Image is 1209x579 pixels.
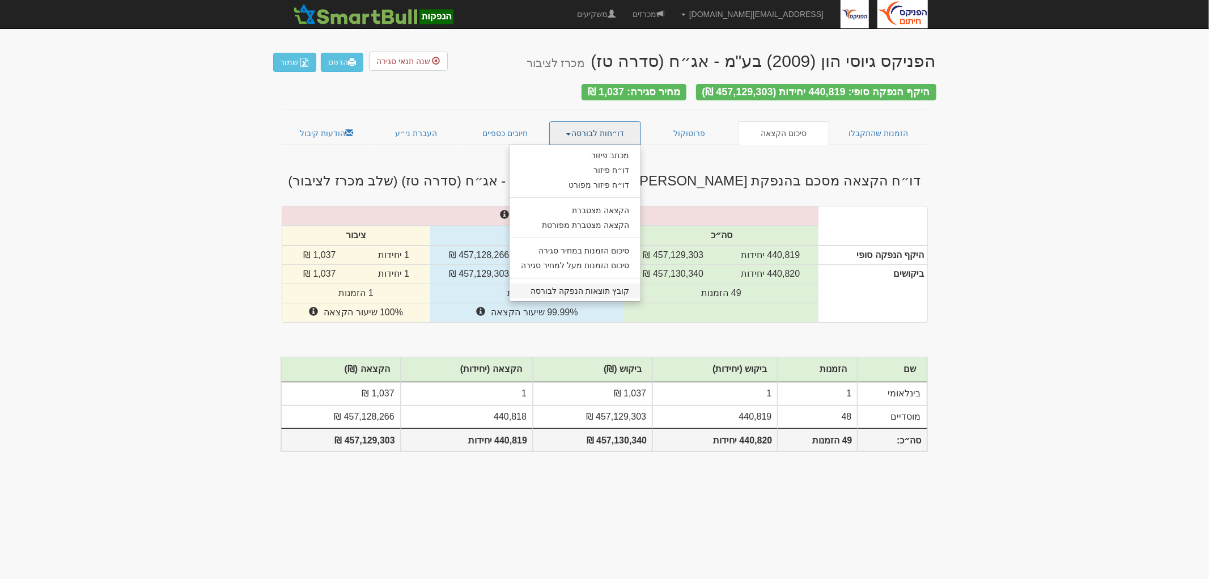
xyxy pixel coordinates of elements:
span: שנה תנאי סגירה [376,57,430,66]
a: העברת ני״ע [371,121,461,145]
td: 440,818 [401,405,533,429]
td: 1 [778,382,858,405]
a: הקצאה מצטברת [510,203,640,218]
button: שנה תנאי סגירה [369,52,448,71]
th: מוסדיים [430,226,625,246]
th: שם [858,357,927,382]
td: 1 יחידות [357,265,430,284]
a: פרוטוקול [641,121,739,145]
small: מכרז לציבור [527,57,585,69]
th: הקצאה (₪) [281,357,401,382]
td: 440,819 יחידות [722,246,818,265]
td: 440,820 יחידות [722,265,818,284]
td: 1 [652,382,778,405]
td: 1,037 ₪ [281,382,401,405]
h3: דו״ח הקצאה מסכם בהנפקת [PERSON_NAME] גיוסי הון (2009) בע"מ - אג״ח (סדרה טז) (שלב מכרז לציבור) [273,174,936,188]
td: 1 הזמנות [282,284,430,303]
a: דו״ח פיזור מפורט [510,177,640,192]
th: 440,819 יחידות [401,428,533,451]
th: סה״כ: [858,428,927,451]
td: בינלאומי [858,382,927,405]
td: 457,129,303 ₪ [430,265,528,284]
td: 49 הזמנות [624,284,818,303]
button: שמור [273,53,316,72]
a: סיכום הזמנות במחיר סגירה [510,243,640,258]
td: 48 הזמנות [430,284,625,303]
a: מכתב פיזור [510,148,640,163]
td: 1,037 ₪ [533,382,652,405]
th: ביקוש (יחידות) [652,357,778,382]
a: קובץ תוצאות הנפקה לבורסה [510,284,640,298]
td: 100% שיעור הקצאה [282,303,430,322]
td: 48 [778,405,858,429]
a: סיכום הזמנות מעל למחיר סגירה [510,258,640,273]
a: סיכום הקצאה [738,121,829,145]
img: SmartBull Logo [290,3,457,26]
a: דו״חות לבורסה [549,121,641,145]
td: 457,130,340 ₪ [624,265,722,284]
td: מוסדיים [858,405,927,429]
td: 457,128,266 ₪ [281,405,401,429]
a: הודעות קיבול [282,121,372,145]
a: דו״ח פיזור [510,163,640,177]
div: הפניקס גיוסי הון (2009) בע"מ - אג״ח (סדרה טז) [527,52,936,70]
a: חיובים כספיים [461,121,550,145]
th: 440,820 יחידות [652,428,778,451]
th: ביקוש (₪) [533,357,652,382]
th: הקצאה (יחידות) [401,357,533,382]
th: ציבור [282,226,430,246]
a: הזמנות שהתקבלו [829,121,928,145]
div: מחיר סגירה: 1,037 ₪ [582,84,686,100]
td: 1 [401,382,533,405]
td: 99.99% שיעור הקצאה [430,303,625,322]
a: הקצאה מצטברת מפורטת [510,218,640,233]
th: היקף הנפקה סופי [818,246,927,265]
div: ₪ [277,209,825,222]
div: היקף הנפקה סופי: 440,819 יחידות (457,129,303 ₪) [696,84,936,100]
th: 49 הזמנות [778,428,858,451]
th: 457,129,303 ₪ [281,428,401,451]
th: הזמנות [778,357,858,382]
td: 457,128,266 ₪ [430,246,528,265]
td: 440,819 [652,405,778,429]
th: 457,130,340 ₪ [533,428,652,451]
td: 457,129,303 ₪ [533,405,652,429]
td: 1,037 ₪ [282,246,358,265]
th: ביקושים [818,265,927,322]
td: 457,129,303 ₪ [624,246,722,265]
th: סה״כ [624,226,818,246]
td: 1,037 ₪ [282,265,358,284]
img: excel-file-white.png [300,58,309,67]
a: הדפס [321,53,363,72]
td: 1 יחידות [357,246,430,265]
